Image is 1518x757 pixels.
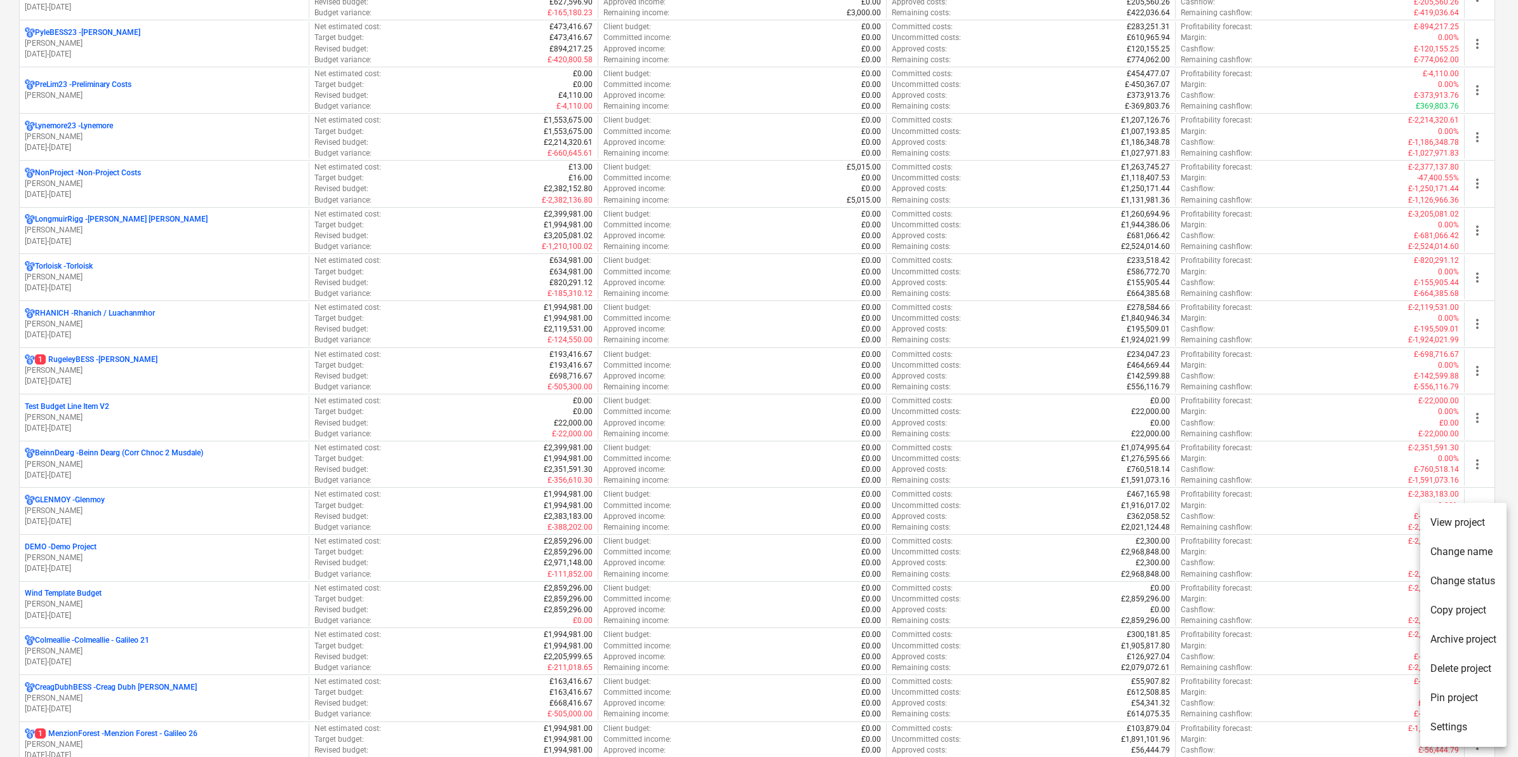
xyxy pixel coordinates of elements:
li: Pin project [1420,683,1507,713]
li: Change name [1420,537,1507,566]
li: Settings [1420,713,1507,742]
iframe: Chat Widget [1454,696,1518,757]
li: Change status [1420,566,1507,596]
li: Archive project [1420,625,1507,654]
li: Copy project [1420,596,1507,625]
li: View project [1420,508,1507,537]
li: Delete project [1420,654,1507,683]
